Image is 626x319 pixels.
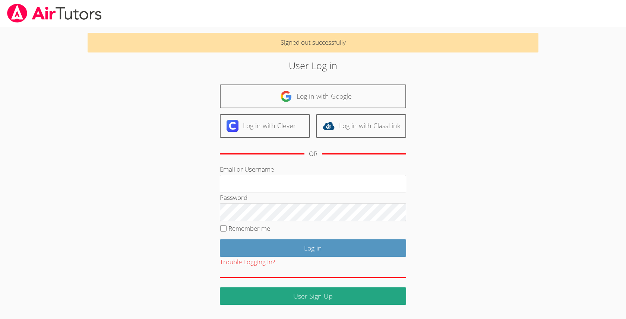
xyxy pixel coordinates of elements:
p: Signed out successfully [88,33,538,52]
h2: User Log in [144,58,482,73]
a: Log in with Clever [220,114,310,138]
label: Password [220,193,247,202]
a: User Sign Up [220,287,406,305]
label: Email or Username [220,165,274,173]
img: clever-logo-6eab21bc6e7a338710f1a6ff85c0baf02591cd810cc4098c63d3a4b26e2feb20.svg [227,120,238,132]
a: Log in with ClassLink [316,114,406,138]
img: google-logo-50288ca7cdecda66e5e0955fdab243c47b7ad437acaf1139b6f446037453330a.svg [280,90,292,102]
img: airtutors_banner-c4298cdbf04f3fff15de1276eac7730deb9818008684d7c2e4769d2f7ddbe033.png [6,4,102,23]
button: Trouble Logging In? [220,257,275,268]
div: OR [309,149,317,159]
input: Log in [220,239,406,257]
label: Remember me [228,224,270,233]
a: Log in with Google [220,84,406,108]
img: classlink-logo-d6bb404cc1216ec64c9a2012d9dc4662098be43eaf13dc465df04b49fa7ab582.svg [323,120,335,132]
